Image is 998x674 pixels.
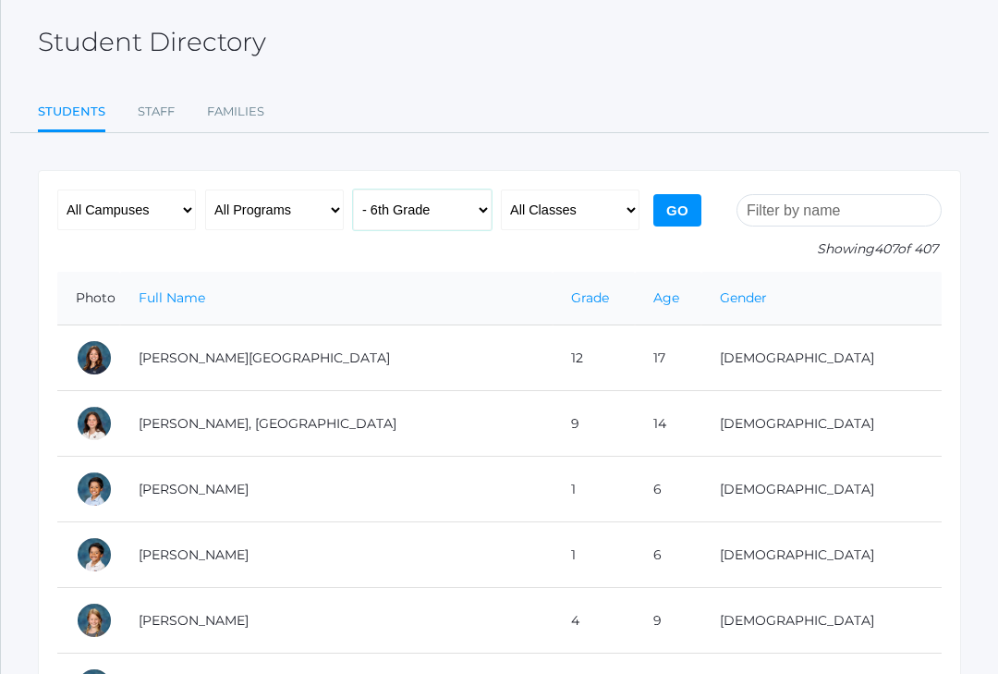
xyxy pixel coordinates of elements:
a: Staff [138,94,175,131]
th: Photo [57,273,120,326]
h2: Student Directory [38,29,266,57]
td: [PERSON_NAME] [120,523,553,589]
p: Showing of 407 [736,240,942,260]
td: [DEMOGRAPHIC_DATA] [701,392,942,458]
div: Amelia Adams [76,603,113,640]
input: Go [653,195,701,227]
td: 1 [553,458,635,523]
a: Gender [720,290,767,307]
div: Phoenix Abdulla [76,406,113,443]
td: 14 [635,392,701,458]
td: 6 [635,458,701,523]
td: [DEMOGRAPHIC_DATA] [701,326,942,392]
div: Grayson Abrea [76,537,113,574]
div: Dominic Abrea [76,472,113,509]
td: 17 [635,326,701,392]
td: 9 [635,589,701,655]
a: Age [653,290,679,307]
div: Charlotte Abdulla [76,340,113,377]
td: 1 [553,523,635,589]
a: Full Name [139,290,205,307]
td: [DEMOGRAPHIC_DATA] [701,523,942,589]
td: [PERSON_NAME] [120,589,553,655]
td: [PERSON_NAME] [120,458,553,523]
td: [DEMOGRAPHIC_DATA] [701,589,942,655]
td: 9 [553,392,635,458]
td: 6 [635,523,701,589]
a: Students [38,94,105,134]
span: 407 [874,241,897,258]
td: [PERSON_NAME], [GEOGRAPHIC_DATA] [120,392,553,458]
td: [PERSON_NAME][GEOGRAPHIC_DATA] [120,326,553,392]
a: Families [207,94,264,131]
td: 12 [553,326,635,392]
a: Grade [571,290,609,307]
td: [DEMOGRAPHIC_DATA] [701,458,942,523]
td: 4 [553,589,635,655]
input: Filter by name [736,195,942,227]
